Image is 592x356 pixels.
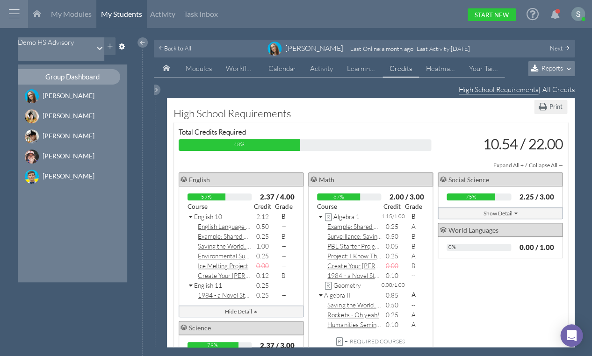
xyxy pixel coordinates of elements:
a: Example: Shared Group Project [198,232,281,240]
span: All Credits [542,85,575,94]
a: Activity [303,60,340,78]
span: High School Requirements [459,85,538,94]
div: -- [273,241,295,251]
div: Demo HS Advisory [18,37,74,47]
div: 0.00 [252,261,273,271]
span: 75% [465,193,476,200]
span: Required Courses [350,336,405,346]
a: [PERSON_NAME] [18,169,127,184]
div: 0.05 [381,241,403,251]
strong: 0.00 / 1.00 [519,243,554,251]
a: 1984 - a Novel Study [327,271,384,279]
div: World Languages [438,223,563,237]
a: English Language Arts 6 [198,222,263,230]
div: Course [317,202,382,212]
span: 67% [333,193,344,200]
div: B [273,231,295,241]
img: image [25,109,39,123]
span: Geometry [333,281,361,289]
div: B [403,261,424,271]
a: Create Your [PERSON_NAME] Talk----- [327,262,432,270]
span: = [345,336,348,346]
img: image [25,129,39,143]
span: R [325,282,332,290]
span: | [457,85,541,94]
a: Next [550,44,570,52]
span: Example: Shared Group Project [327,222,411,230]
div: [PERSON_NAME] [43,131,112,141]
div: 0.12 [252,271,273,280]
a: Credits [383,60,419,78]
div: B [403,212,424,221]
button: Reports [528,61,575,76]
a: Calendar [261,60,303,78]
div: A [403,320,424,329]
span: Last Online [350,45,380,52]
a: Rockets - Oh yeah! [327,311,379,319]
div: -- [273,251,295,261]
span: Surveillance: Saving lives or threatening your rights? [327,232,466,240]
div: Show Detail [483,208,517,218]
div: 1.15 /1.00 [381,212,403,221]
div: 0.00 /1.00 [381,280,403,290]
div: Science [179,321,303,335]
div: 0.25 [381,251,403,261]
span: Workflow [226,64,255,73]
div: Grade [403,202,424,212]
div: Grade [273,202,295,212]
div: 0.00 [381,261,403,271]
div: 0.50 [252,221,273,231]
div: -- [273,261,295,271]
div: [PERSON_NAME] [43,91,112,100]
strong: 2.37 / 4.00 [260,192,295,201]
span: 48% [234,141,245,148]
span: Learning Targets [347,64,397,73]
div: Social Science [438,172,563,187]
a: Project: I Know They Are Speeding [327,252,420,260]
a: Create Your [PERSON_NAME] Talk----- [198,271,303,279]
span: Reports [541,64,563,72]
strong: 2.37 / 3.00 [260,341,295,349]
div: -- [403,271,424,280]
span: Calendar [268,64,296,73]
div: 0.50 [381,300,403,310]
span: Last Activity [417,45,449,52]
span: Algebra 1 [333,213,360,221]
div: Course [188,202,252,212]
div: Credit [252,202,273,212]
div: [PERSON_NAME] [43,111,112,121]
a: PBL Starter Project: What if? [327,242,404,250]
span: English 10 [194,213,222,221]
span: Next [550,44,563,52]
strong: 2.00 / 3.00 [390,192,424,201]
a: Start New [468,8,516,21]
div: 0.25 [252,290,273,300]
div: -- [273,290,295,300]
a: Heatmap Example [419,60,462,78]
div: 0.85 [381,290,403,300]
a: [PERSON_NAME] [18,128,127,144]
div: 0.10 [381,271,403,280]
div: English [179,172,303,187]
a: Learning Targets [340,60,383,78]
a: Environmental Super Heroes [198,252,275,260]
div: A [403,221,424,231]
a: Saving the World...From Asteroids [327,301,419,309]
a: Group Dashboard [18,69,127,85]
span: Back to All [164,44,191,52]
span: My Students [101,9,142,18]
span: Modules [186,64,212,73]
span: English 11 [194,281,222,289]
span: Saving the World...From Asteroids [198,242,289,250]
a: Humanities Seminar [327,320,382,328]
div: 0.10 [381,320,403,329]
div: Group Dashboard [18,69,120,85]
div: A [403,290,424,300]
div: Total Credits Required [179,127,563,137]
div: : [DATE] [417,45,469,52]
div: A [403,310,424,320]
